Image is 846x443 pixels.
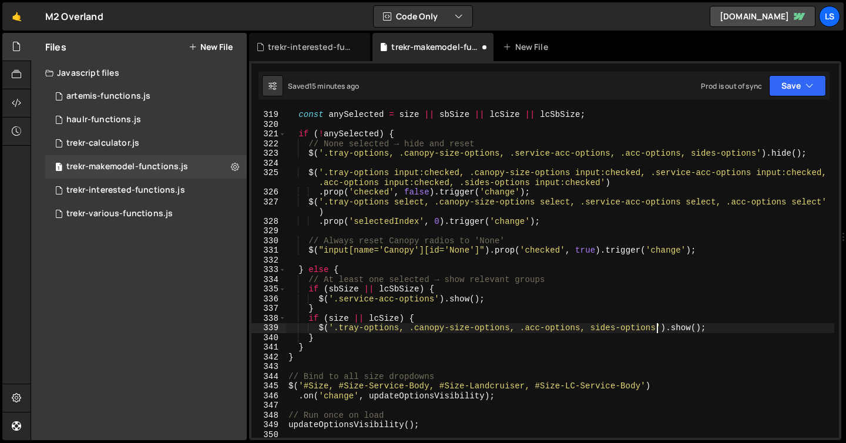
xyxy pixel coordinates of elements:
[45,132,247,155] div: 11669/27653.js
[251,343,286,353] div: 341
[2,2,31,31] a: 🤙
[251,391,286,401] div: 346
[251,217,286,227] div: 328
[66,209,173,219] div: trekr-various-functions.js
[251,275,286,285] div: 334
[55,163,62,173] span: 1
[66,162,188,172] div: trekr-makemodel-functions.js
[309,81,359,91] div: 15 minutes ago
[45,202,247,226] div: 11669/37341.js
[66,138,139,149] div: trekr-calculator.js
[819,6,840,27] a: LS
[251,246,286,256] div: 331
[251,256,286,266] div: 332
[251,284,286,294] div: 335
[701,81,762,91] div: Prod is out of sync
[251,149,286,159] div: 323
[45,179,247,202] div: 11669/42694.js
[251,304,286,314] div: 337
[189,42,233,52] button: New File
[31,61,247,85] div: Javascript files
[251,420,286,430] div: 349
[66,185,185,196] div: trekr-interested-functions.js
[66,91,150,102] div: artemis-functions.js
[251,159,286,169] div: 324
[251,411,286,421] div: 348
[251,168,286,187] div: 325
[251,333,286,343] div: 340
[374,6,472,27] button: Code Only
[251,236,286,246] div: 330
[251,139,286,149] div: 322
[251,265,286,275] div: 333
[251,362,286,372] div: 343
[251,197,286,217] div: 327
[251,401,286,411] div: 347
[251,372,286,382] div: 344
[288,81,359,91] div: Saved
[251,294,286,304] div: 336
[45,155,247,179] div: 11669/37446.js
[251,430,286,440] div: 350
[251,120,286,130] div: 320
[710,6,815,27] a: [DOMAIN_NAME]
[251,381,286,391] div: 345
[251,314,286,324] div: 338
[251,226,286,236] div: 329
[251,110,286,120] div: 319
[45,9,103,24] div: M2 Overland
[251,187,286,197] div: 326
[769,75,826,96] button: Save
[45,108,247,132] div: 11669/40542.js
[391,41,479,53] div: trekr-makemodel-functions.js
[66,115,141,125] div: haulr-functions.js
[45,85,247,108] div: 11669/42207.js
[45,41,66,53] h2: Files
[251,129,286,139] div: 321
[268,41,356,53] div: trekr-interested-functions.js
[251,353,286,363] div: 342
[503,41,552,53] div: New File
[251,323,286,333] div: 339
